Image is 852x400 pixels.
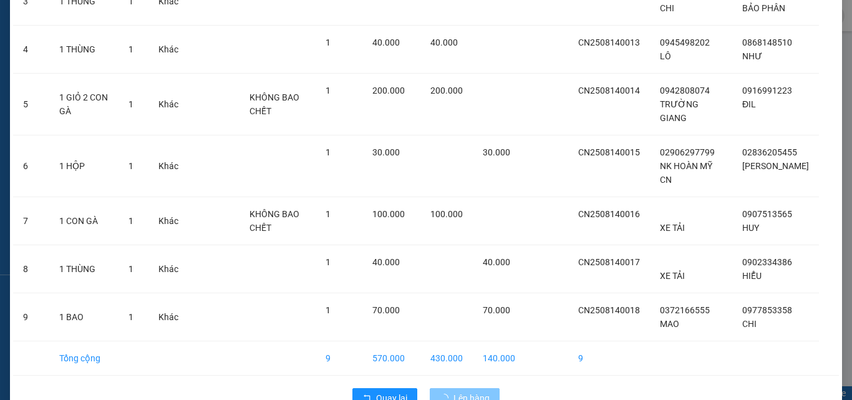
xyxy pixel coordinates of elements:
[483,305,510,315] span: 70.000
[660,223,685,233] span: XE TẢI
[578,147,640,157] span: CN2508140015
[660,85,710,95] span: 0942808074
[578,257,640,267] span: CN2508140017
[430,37,458,47] span: 40.000
[372,305,400,315] span: 70.000
[742,209,792,219] span: 0907513565
[148,135,188,197] td: Khác
[568,341,650,376] td: 9
[49,74,119,135] td: 1 GIỎ 2 CON GÀ
[660,305,710,315] span: 0372166555
[326,209,331,219] span: 1
[660,37,710,47] span: 0945498202
[249,92,299,116] span: KHÔNG BAO CHẾT
[483,147,510,157] span: 30.000
[742,3,785,13] span: BẢO PHÂN
[326,147,331,157] span: 1
[473,341,525,376] td: 140.000
[49,341,119,376] td: Tổng cộng
[578,85,640,95] span: CN2508140014
[128,216,133,226] span: 1
[49,135,119,197] td: 1 HỘP
[128,312,133,322] span: 1
[742,37,792,47] span: 0868148510
[148,293,188,341] td: Khác
[326,305,331,315] span: 1
[660,147,715,157] span: 02906297799
[128,99,133,109] span: 1
[483,257,510,267] span: 40.000
[148,245,188,293] td: Khác
[13,197,49,245] td: 7
[128,44,133,54] span: 1
[128,161,133,171] span: 1
[372,37,400,47] span: 40.000
[49,245,119,293] td: 1 THÙNG
[13,74,49,135] td: 5
[430,85,463,95] span: 200.000
[660,51,671,61] span: LÔ
[326,37,331,47] span: 1
[742,223,759,233] span: HUY
[420,341,473,376] td: 430.000
[49,293,119,341] td: 1 BAO
[316,341,362,376] td: 9
[13,135,49,197] td: 6
[372,85,405,95] span: 200.000
[660,319,679,329] span: MAO
[742,85,792,95] span: 0916991223
[430,209,463,219] span: 100.000
[742,319,757,329] span: CHI
[742,271,762,281] span: HIỂU
[326,85,331,95] span: 1
[742,51,762,61] span: NHƯ
[148,74,188,135] td: Khác
[742,147,797,157] span: 02836205455
[13,245,49,293] td: 8
[742,257,792,267] span: 0902334386
[578,209,640,219] span: CN2508140016
[49,197,119,245] td: 1 CON GÀ
[148,197,188,245] td: Khác
[660,271,685,281] span: XE TẢI
[578,37,640,47] span: CN2508140013
[660,99,699,123] span: TRƯỜNG GIANG
[372,147,400,157] span: 30.000
[362,341,420,376] td: 570.000
[660,161,712,185] span: NK HOÀN MỸ CN
[49,26,119,74] td: 1 THÙNG
[13,293,49,341] td: 9
[372,257,400,267] span: 40.000
[326,257,331,267] span: 1
[249,209,299,233] span: KHÔNG BAO CHẾT
[148,26,188,74] td: Khác
[372,209,405,219] span: 100.000
[660,3,674,13] span: CHI
[742,305,792,315] span: 0977853358
[128,264,133,274] span: 1
[742,161,809,171] span: [PERSON_NAME]
[742,99,756,109] span: ĐIL
[578,305,640,315] span: CN2508140018
[13,26,49,74] td: 4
